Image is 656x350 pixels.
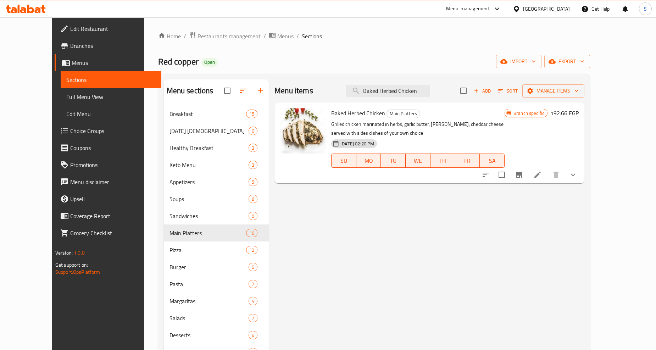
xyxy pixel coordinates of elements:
[246,230,257,237] span: 16
[55,207,161,224] a: Coverage Report
[70,144,156,152] span: Coupons
[249,280,257,288] div: items
[522,84,584,98] button: Manage items
[164,207,269,224] div: Sandwiches9
[433,156,452,166] span: TH
[480,154,505,168] button: SA
[473,87,492,95] span: Add
[249,195,257,203] div: items
[66,93,156,101] span: Full Menu View
[263,32,266,40] li: /
[477,166,494,183] button: sort-choices
[523,5,570,13] div: [GEOGRAPHIC_DATA]
[164,327,269,344] div: Desserts6
[249,314,257,322] div: items
[169,331,249,339] div: Desserts
[164,139,269,156] div: Healthy Breakfast3
[201,59,218,65] span: Open
[158,32,590,41] nav: breadcrumb
[502,57,536,66] span: import
[456,83,471,98] span: Select section
[55,190,161,207] a: Upsell
[471,85,494,96] span: Add item
[169,178,249,186] div: Appetizers
[334,156,354,166] span: SU
[169,195,249,203] div: Soups
[158,54,199,70] span: Red copper
[331,120,505,138] p: Grilled chicken marinated in herbs, garlic butter, [PERSON_NAME], cheddar cheese served with side...
[511,110,547,117] span: Branch specific
[164,276,269,293] div: Pasta7
[338,140,377,147] span: [DATE] 02:20 PM
[249,281,257,288] span: 7
[246,111,257,117] span: 15
[66,76,156,84] span: Sections
[169,144,249,152] span: Healthy Breakfast
[70,41,156,50] span: Branches
[70,229,156,237] span: Grocery Checklist
[74,248,85,257] span: 1.0.0
[356,154,381,168] button: MO
[533,171,542,179] a: Edit menu item
[55,20,161,37] a: Edit Restaurant
[235,82,252,99] span: Sort sections
[384,156,403,166] span: TU
[55,248,73,257] span: Version:
[346,85,430,97] input: search
[494,85,522,96] span: Sort items
[169,229,246,237] span: Main Platters
[169,263,249,271] span: Burger
[169,297,249,305] span: Margaritas
[406,154,430,168] button: WE
[169,127,249,135] div: Ramadan Iftar
[274,85,313,96] h2: Menu items
[249,145,257,151] span: 3
[55,224,161,241] a: Grocery Checklist
[184,32,186,40] li: /
[169,212,249,220] span: Sandwiches
[220,83,235,98] span: Select all sections
[169,127,249,135] span: [DATE] [DEMOGRAPHIC_DATA]
[169,314,249,322] div: Salads
[72,59,156,67] span: Menus
[569,171,577,179] svg: Show Choices
[164,122,269,139] div: [DATE] [DEMOGRAPHIC_DATA]0
[249,212,257,220] div: items
[550,108,579,118] h6: 192.66 EGP
[198,32,261,40] span: Restaurants management
[249,315,257,322] span: 7
[169,246,246,254] span: Pizza
[55,267,100,277] a: Support.OpsPlatform
[249,298,257,305] span: 4
[249,263,257,271] div: items
[55,173,161,190] a: Menu disclaimer
[249,264,257,271] span: 5
[164,310,269,327] div: Salads7
[169,161,249,169] span: Keto Menu
[547,166,565,183] button: delete
[70,24,156,33] span: Edit Restaurant
[277,32,294,40] span: Menus
[359,156,378,166] span: MO
[164,293,269,310] div: Margaritas4
[164,241,269,259] div: Pizza12
[164,156,269,173] div: Keto Menu3
[55,37,161,54] a: Branches
[169,280,249,288] span: Pasta
[269,32,294,41] a: Menus
[70,195,156,203] span: Upsell
[483,156,502,166] span: SA
[164,259,269,276] div: Burger5
[565,166,582,183] button: show more
[164,173,269,190] div: Appetizers5
[66,110,156,118] span: Edit Menu
[249,196,257,202] span: 8
[55,122,161,139] a: Choice Groups
[249,297,257,305] div: items
[280,108,326,154] img: Baked Herbed Chicken
[249,332,257,339] span: 6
